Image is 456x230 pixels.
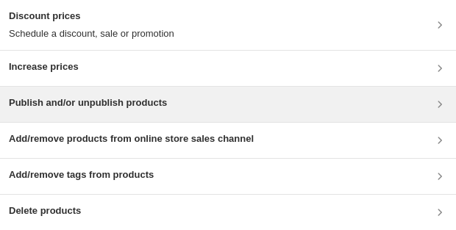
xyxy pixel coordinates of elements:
[9,9,174,24] h3: Discount prices
[9,26,174,41] p: Schedule a discount, sale or promotion
[9,96,167,110] h3: Publish and/or unpublish products
[9,204,81,218] h3: Delete products
[9,168,154,182] h3: Add/remove tags from products
[9,132,254,146] h3: Add/remove products from online store sales channel
[9,60,79,74] h3: Increase prices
